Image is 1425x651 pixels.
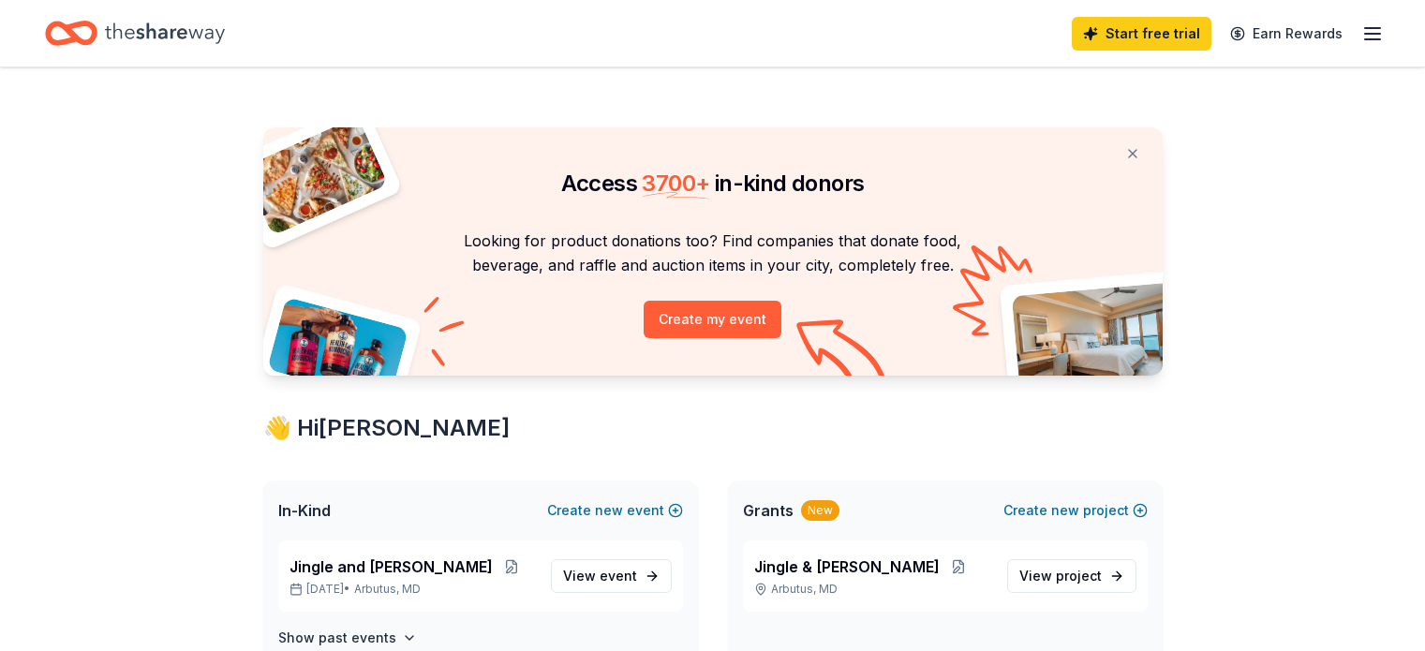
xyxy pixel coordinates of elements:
a: Start free trial [1072,17,1211,51]
button: Show past events [278,627,417,649]
button: Createnewproject [1003,499,1148,522]
span: new [595,499,623,522]
button: Create my event [644,301,781,338]
h4: Show past events [278,627,396,649]
a: Earn Rewards [1219,17,1354,51]
a: Home [45,11,225,55]
span: 3700 + [642,170,709,197]
p: [DATE] • [289,582,536,597]
span: Grants [743,499,794,522]
span: new [1051,499,1079,522]
div: New [801,500,839,521]
span: event [600,568,637,584]
p: Arbutus, MD [754,582,992,597]
button: Createnewevent [547,499,683,522]
img: Pizza [242,116,388,236]
span: View [1019,565,1102,587]
span: Arbutus, MD [354,582,421,597]
a: View project [1007,559,1136,593]
a: View event [551,559,672,593]
span: project [1056,568,1102,584]
div: 👋 Hi [PERSON_NAME] [263,413,1163,443]
span: Jingle and [PERSON_NAME] [289,555,493,578]
span: Access in-kind donors [561,170,865,197]
span: In-Kind [278,499,331,522]
span: View [563,565,637,587]
span: Jingle & [PERSON_NAME] [754,555,940,578]
img: Curvy arrow [796,319,890,390]
p: Looking for product donations too? Find companies that donate food, beverage, and raffle and auct... [286,229,1140,278]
